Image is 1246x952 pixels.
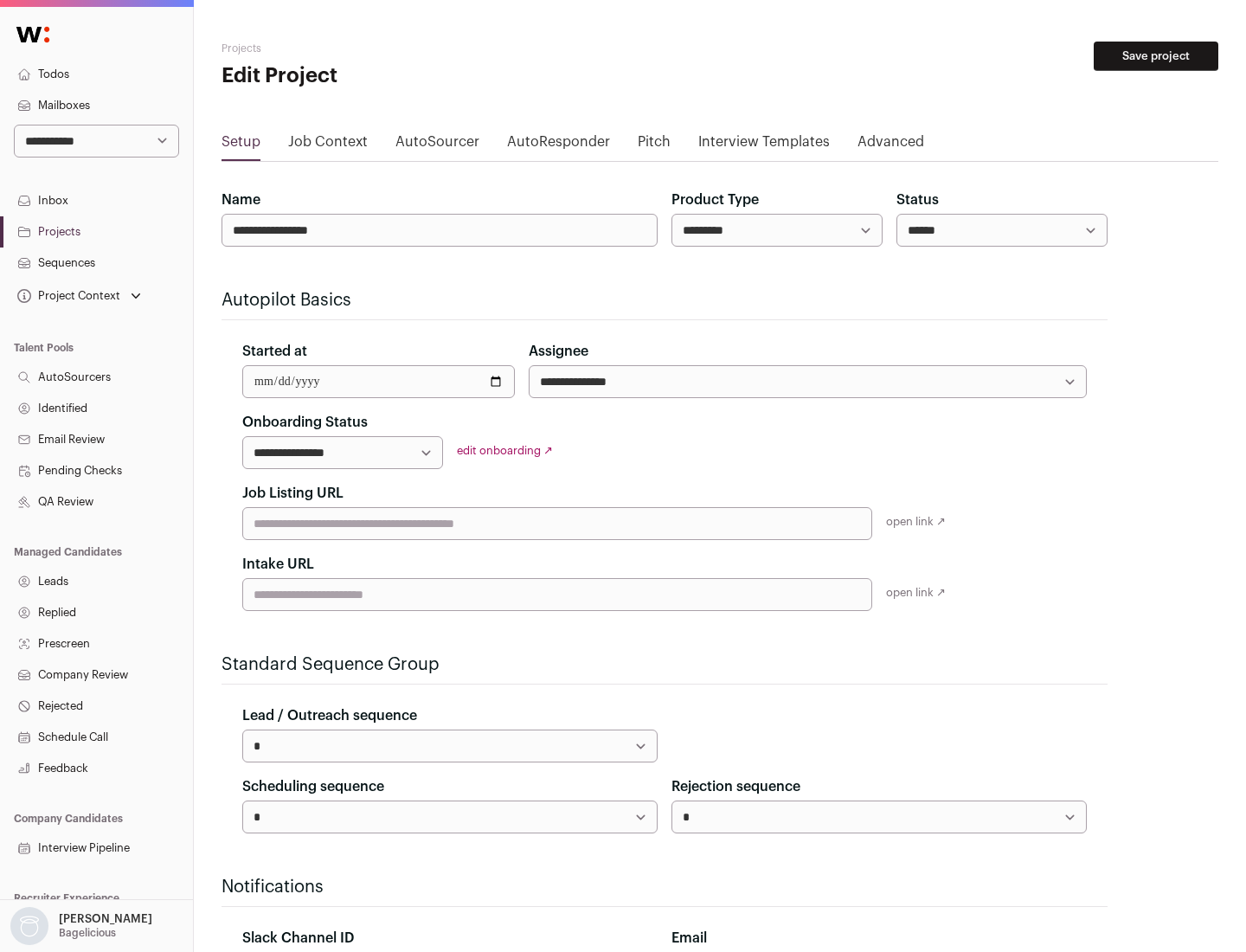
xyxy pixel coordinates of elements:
[1094,42,1218,71] button: Save project
[14,289,120,303] div: Project Context
[222,875,1108,899] h2: Notifications
[7,907,156,945] button: Open dropdown
[222,190,260,210] label: Name
[395,132,479,159] a: AutoSourcer
[529,341,588,362] label: Assignee
[242,483,344,504] label: Job Listing URL
[222,132,260,159] a: Setup
[857,132,924,159] a: Advanced
[698,132,830,159] a: Interview Templates
[671,928,1087,949] div: Email
[14,284,145,308] button: Open dropdown
[59,912,152,926] p: [PERSON_NAME]
[638,132,671,159] a: Pitch
[242,412,368,433] label: Onboarding Status
[222,653,1108,677] h2: Standard Sequence Group
[671,776,800,797] label: Rejection sequence
[222,42,554,55] h2: Projects
[10,907,48,945] img: nopic.png
[242,928,354,949] label: Slack Channel ID
[671,190,759,210] label: Product Type
[59,926,116,940] p: Bagelicious
[242,776,384,797] label: Scheduling sequence
[507,132,610,159] a: AutoResponder
[222,62,554,90] h1: Edit Project
[896,190,939,210] label: Status
[242,341,307,362] label: Started at
[457,445,553,456] a: edit onboarding ↗
[288,132,368,159] a: Job Context
[242,705,417,726] label: Lead / Outreach sequence
[222,288,1108,312] h2: Autopilot Basics
[7,17,59,52] img: Wellfound
[242,554,314,575] label: Intake URL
